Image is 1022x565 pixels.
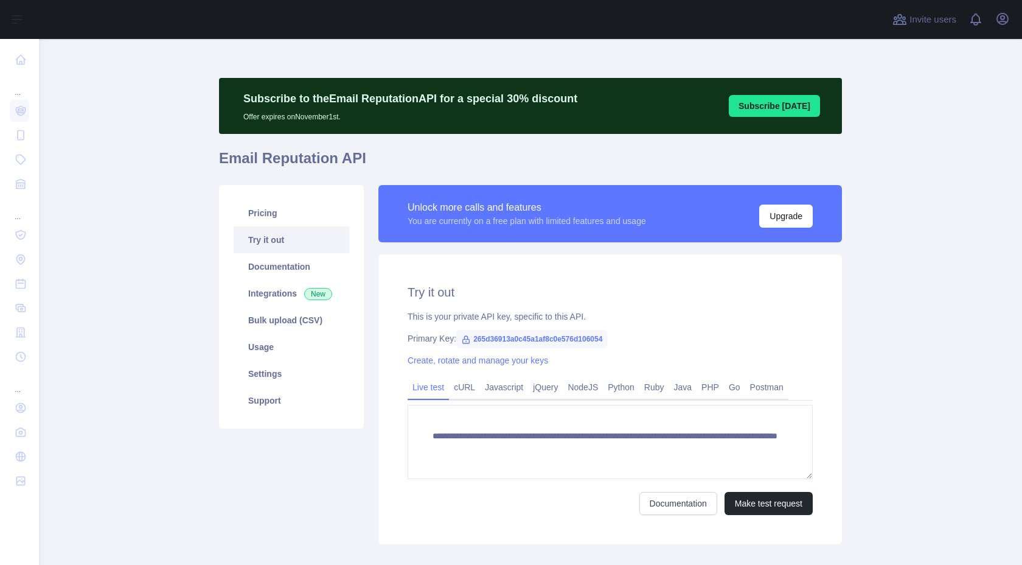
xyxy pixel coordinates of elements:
div: You are currently on a free plan with limited features and usage [408,215,646,227]
a: Python [603,377,639,397]
a: Go [724,377,745,397]
a: Bulk upload (CSV) [234,307,349,334]
button: Make test request [725,492,813,515]
a: Usage [234,334,349,360]
p: Subscribe to the Email Reputation API for a special 30 % discount [243,90,577,107]
button: Subscribe [DATE] [729,95,820,117]
a: Create, rotate and manage your keys [408,356,548,365]
a: Settings [234,360,349,387]
span: New [304,288,332,300]
div: This is your private API key, specific to this API. [408,311,813,323]
div: Primary Key: [408,332,813,345]
a: Try it out [234,226,349,253]
a: Javascript [480,377,528,397]
div: ... [10,73,29,97]
a: Java [669,377,697,397]
a: Ruby [639,377,669,397]
a: Postman [745,377,788,397]
a: PHP [697,377,724,397]
a: Documentation [639,492,717,515]
a: Documentation [234,253,349,280]
span: Invite users [909,13,956,27]
div: ... [10,370,29,395]
a: Live test [408,377,449,397]
a: jQuery [528,377,563,397]
p: Offer expires on November 1st. [243,107,577,122]
div: Unlock more calls and features [408,200,646,215]
h2: Try it out [408,284,813,301]
span: 265d36913a0c45a1af8c0e576d106054 [456,330,607,348]
button: Upgrade [759,205,813,228]
button: Invite users [890,10,959,29]
a: Integrations New [234,280,349,307]
a: cURL [449,377,480,397]
div: ... [10,197,29,222]
a: NodeJS [563,377,603,397]
a: Pricing [234,200,349,226]
a: Support [234,387,349,414]
h1: Email Reputation API [219,149,842,178]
